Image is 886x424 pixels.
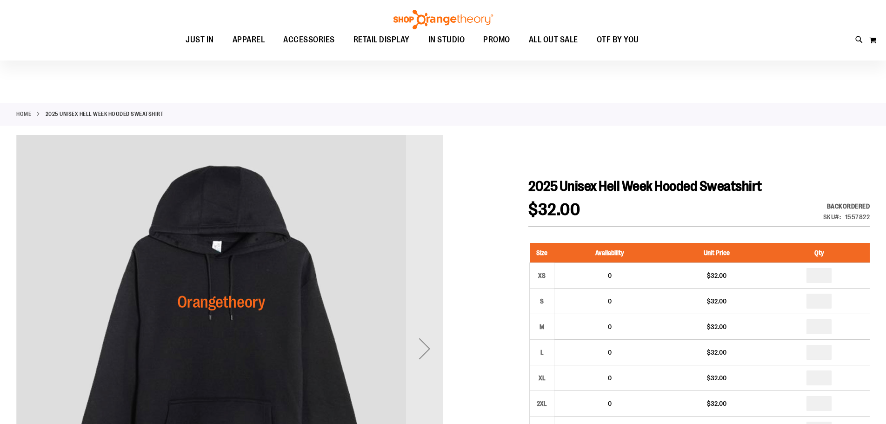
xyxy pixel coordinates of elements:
[554,243,665,263] th: Availability
[428,29,465,50] span: IN STUDIO
[608,349,612,356] span: 0
[769,243,870,263] th: Qty
[823,202,870,211] div: Availability
[669,271,764,280] div: $32.00
[669,296,764,306] div: $32.00
[535,269,549,283] div: XS
[392,10,494,29] img: Shop Orangetheory
[483,29,510,50] span: PROMO
[528,178,762,194] span: 2025 Unisex Hell Week Hooded Sweatshirt
[665,243,768,263] th: Unit Price
[535,294,549,308] div: S
[529,29,578,50] span: ALL OUT SALE
[669,322,764,331] div: $32.00
[233,29,265,50] span: APPAREL
[669,348,764,357] div: $32.00
[528,200,580,219] span: $32.00
[530,243,554,263] th: Size
[845,212,870,222] div: 1557822
[608,374,612,382] span: 0
[535,397,549,411] div: 2XL
[823,213,841,221] strong: SKU
[823,202,870,211] div: Backordered
[608,400,612,407] span: 0
[535,320,549,334] div: M
[535,371,549,385] div: XL
[597,29,639,50] span: OTF BY YOU
[608,323,612,330] span: 0
[186,29,214,50] span: JUST IN
[46,110,164,118] strong: 2025 Unisex Hell Week Hooded Sweatshirt
[669,399,764,408] div: $32.00
[608,297,612,305] span: 0
[353,29,410,50] span: RETAIL DISPLAY
[608,272,612,279] span: 0
[16,110,31,118] a: Home
[283,29,335,50] span: ACCESSORIES
[669,373,764,383] div: $32.00
[535,345,549,359] div: L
